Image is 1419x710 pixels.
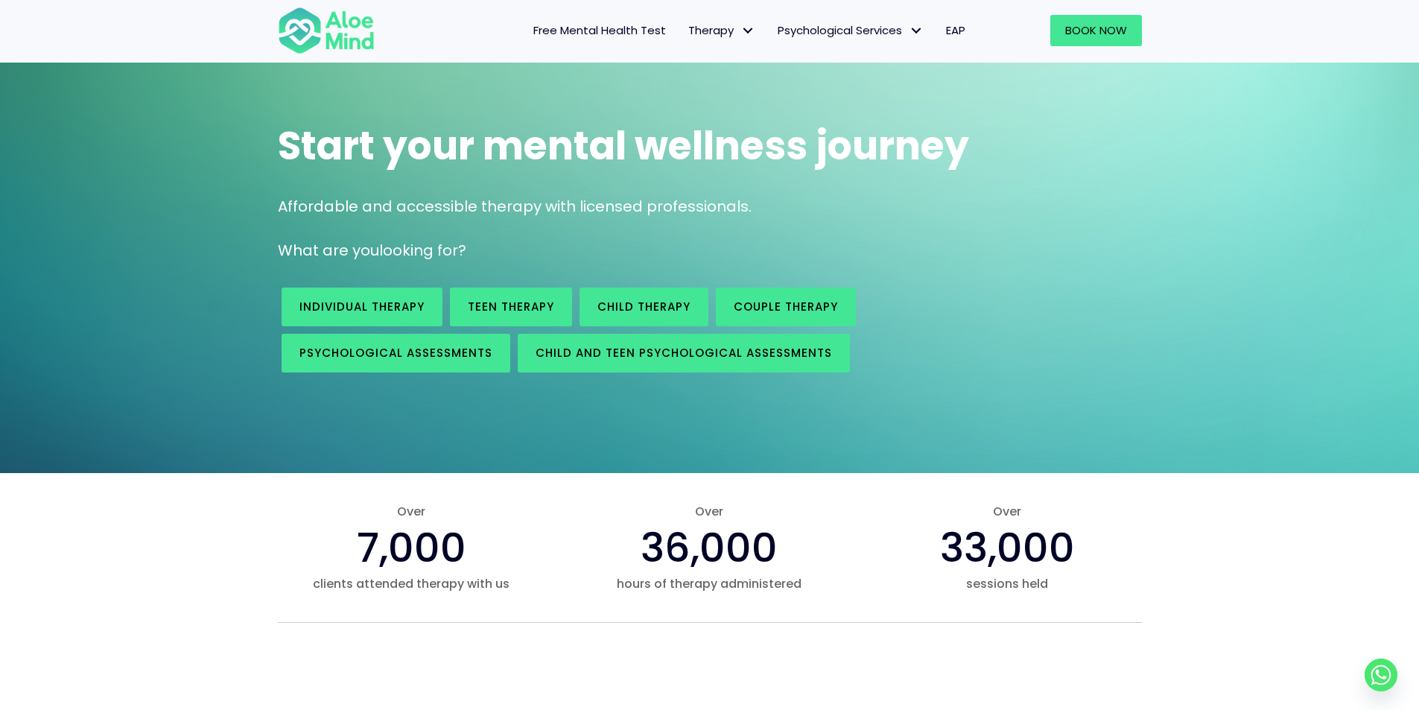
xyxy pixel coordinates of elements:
a: Book Now [1050,15,1142,46]
span: Start your mental wellness journey [278,118,969,173]
a: Psychological ServicesPsychological Services: submenu [766,15,935,46]
a: Psychological assessments [282,334,510,373]
span: Child Therapy [597,299,691,314]
span: Therapy [688,22,755,38]
span: What are you [278,240,379,261]
a: Free Mental Health Test [522,15,677,46]
img: Aloe mind Logo [278,6,375,55]
a: TherapyTherapy: submenu [677,15,766,46]
span: Child and Teen Psychological assessments [536,345,832,361]
span: Therapy: submenu [737,20,759,42]
p: Affordable and accessible therapy with licensed professionals. [278,196,1142,218]
a: Teen Therapy [450,288,572,326]
span: Couple therapy [734,299,838,314]
a: Whatsapp [1365,659,1397,691]
a: Child Therapy [580,288,708,326]
span: Over [873,503,1141,520]
span: 33,000 [940,519,1075,576]
span: 36,000 [641,519,778,576]
span: Book Now [1065,22,1127,38]
span: clients attended therapy with us [278,575,546,592]
a: Child and Teen Psychological assessments [518,334,850,373]
span: Psychological Services: submenu [906,20,927,42]
a: Individual therapy [282,288,442,326]
a: EAP [935,15,977,46]
span: sessions held [873,575,1141,592]
a: Couple therapy [716,288,856,326]
span: looking for? [379,240,466,261]
span: Over [278,503,546,520]
span: hours of therapy administered [575,575,843,592]
span: 7,000 [357,519,466,576]
span: Psychological Services [778,22,924,38]
span: Over [575,503,843,520]
span: EAP [946,22,965,38]
span: Psychological assessments [299,345,492,361]
span: Teen Therapy [468,299,554,314]
span: Free Mental Health Test [533,22,666,38]
nav: Menu [394,15,977,46]
span: Individual therapy [299,299,425,314]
